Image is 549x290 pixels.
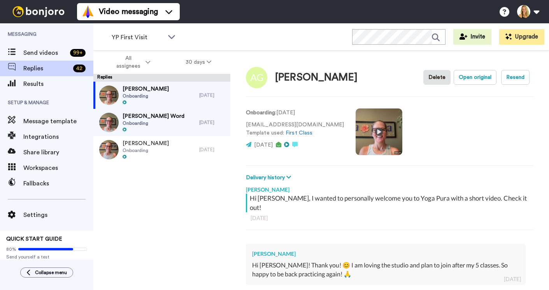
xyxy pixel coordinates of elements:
a: [PERSON_NAME]Onboarding[DATE] [93,136,230,163]
img: 8cc83deb-0862-4d74-9ccc-34ba164b2cef-thumb.jpg [99,113,119,132]
span: QUICK START GUIDE [6,236,62,242]
span: Fallbacks [23,179,93,188]
span: Send videos [23,48,67,58]
strong: Onboarding [246,110,275,115]
span: Send yourself a test [6,254,87,260]
span: [PERSON_NAME] [123,140,169,147]
img: 5950c294-d8ac-4562-84a5-213c2c079093-thumb.jpg [99,86,119,105]
span: All assignees [112,54,144,70]
span: Video messaging [99,6,158,17]
button: Delivery history [246,173,293,182]
button: Invite [453,29,491,45]
div: [DATE] [504,275,521,283]
span: [PERSON_NAME] Word [123,112,184,120]
div: [PERSON_NAME] [246,182,533,194]
div: [DATE] [199,147,226,153]
div: Replies [93,74,230,82]
span: Onboarding [123,93,169,99]
button: All assignees [95,51,168,73]
div: [DATE] [199,92,226,98]
button: Open original [454,70,496,85]
span: Message template [23,117,93,126]
div: Hi [PERSON_NAME]! Thank you! 😊 I am loving the studio and plan to join after my 5 classes. So hap... [252,261,519,279]
div: 42 [73,65,86,72]
span: Settings [23,210,93,220]
span: Integrations [23,132,93,142]
button: Collapse menu [20,267,73,278]
a: [PERSON_NAME] WordOnboarding[DATE] [93,109,230,136]
img: vm-color.svg [82,5,94,18]
div: Hi [PERSON_NAME], I wanted to personally welcome you to Yoga Pura with a short video. Check it out! [250,194,531,212]
span: [DATE] [254,142,273,148]
button: Delete [423,70,451,85]
span: [PERSON_NAME] [123,85,169,93]
div: [DATE] [251,214,529,222]
span: Replies [23,64,70,73]
div: [PERSON_NAME] [252,250,519,258]
span: Onboarding [123,120,184,126]
span: Results [23,79,93,89]
a: [PERSON_NAME]Onboarding[DATE] [93,82,230,109]
div: [DATE] [199,119,226,126]
span: 80% [6,246,16,252]
button: Upgrade [499,29,544,45]
span: Share library [23,148,93,157]
img: Image of Allison Garvin [246,67,267,88]
img: 8a305341-5be6-49a8-a79b-c5b025b5d532-thumb.jpg [99,140,119,159]
a: First Class [286,130,312,136]
img: bj-logo-header-white.svg [9,6,68,17]
span: Onboarding [123,147,169,154]
span: Collapse menu [35,269,67,276]
span: Workspaces [23,163,93,173]
button: Resend [501,70,530,85]
button: 30 days [168,55,229,69]
p: [EMAIL_ADDRESS][DOMAIN_NAME] Template used: [246,121,344,137]
div: [PERSON_NAME] [275,72,358,83]
div: 99 + [70,49,86,57]
span: YP First Visit [112,33,164,42]
p: : [DATE] [246,109,344,117]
